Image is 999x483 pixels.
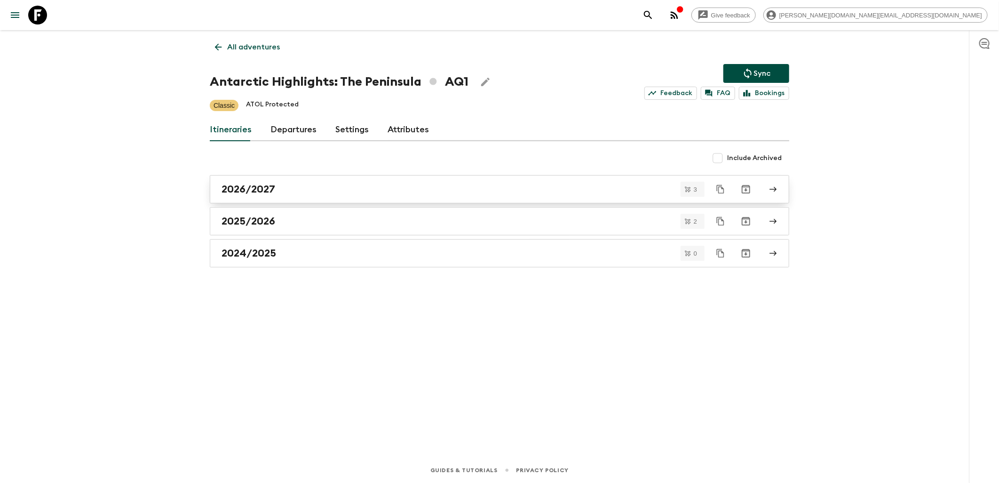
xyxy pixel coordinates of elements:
[222,247,276,259] h2: 2024/2025
[246,100,299,111] p: ATOL Protected
[214,101,235,110] p: Classic
[210,175,789,203] a: 2026/2027
[388,119,429,141] a: Attributes
[644,87,697,100] a: Feedback
[739,87,789,100] a: Bookings
[712,181,729,198] button: Duplicate
[222,215,275,227] h2: 2025/2026
[706,12,755,19] span: Give feedback
[688,186,703,193] span: 3
[727,153,782,163] span: Include Archived
[516,465,569,475] a: Privacy Policy
[639,6,658,24] button: search adventures
[688,218,703,225] span: 2
[712,213,729,230] button: Duplicate
[723,64,789,83] button: Sync adventure departures to the booking engine
[270,119,317,141] a: Departures
[335,119,369,141] a: Settings
[476,72,495,91] button: Edit Adventure Title
[737,180,755,199] button: Archive
[210,119,252,141] a: Itineraries
[210,239,789,267] a: 2024/2025
[222,183,275,195] h2: 2026/2027
[774,12,987,19] span: [PERSON_NAME][DOMAIN_NAME][EMAIL_ADDRESS][DOMAIN_NAME]
[210,72,468,91] h1: Antarctic Highlights: The Peninsula AQ1
[430,465,498,475] a: Guides & Tutorials
[737,212,755,231] button: Archive
[227,41,280,53] p: All adventures
[712,245,729,262] button: Duplicate
[763,8,988,23] div: [PERSON_NAME][DOMAIN_NAME][EMAIL_ADDRESS][DOMAIN_NAME]
[210,207,789,235] a: 2025/2026
[701,87,735,100] a: FAQ
[6,6,24,24] button: menu
[688,250,703,257] span: 0
[210,38,285,56] a: All adventures
[737,244,755,263] button: Archive
[753,68,770,79] p: Sync
[691,8,756,23] a: Give feedback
